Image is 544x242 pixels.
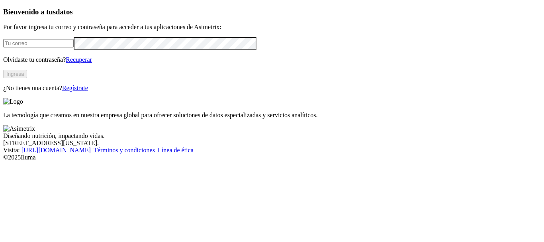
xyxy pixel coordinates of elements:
[3,98,23,105] img: Logo
[66,56,92,63] a: Recuperar
[3,112,541,119] p: La tecnología que creamos en nuestra empresa global para ofrecer soluciones de datos especializad...
[3,24,541,31] p: Por favor ingresa tu correo y contraseña para acceder a tus aplicaciones de Asimetrix:
[3,154,541,161] div: © 2025 Iluma
[3,39,74,47] input: Tu correo
[56,8,73,16] span: datos
[22,147,91,153] a: [URL][DOMAIN_NAME]
[3,8,541,16] h3: Bienvenido a tus
[62,85,88,91] a: Regístrate
[3,56,541,63] p: Olvidaste tu contraseña?
[3,140,541,147] div: [STREET_ADDRESS][US_STATE].
[3,125,35,132] img: Asimetrix
[3,147,541,154] div: Visita : | |
[158,147,194,153] a: Línea de ética
[3,85,541,92] p: ¿No tienes una cuenta?
[94,147,155,153] a: Términos y condiciones
[3,70,27,78] button: Ingresa
[3,132,541,140] div: Diseñando nutrición, impactando vidas.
